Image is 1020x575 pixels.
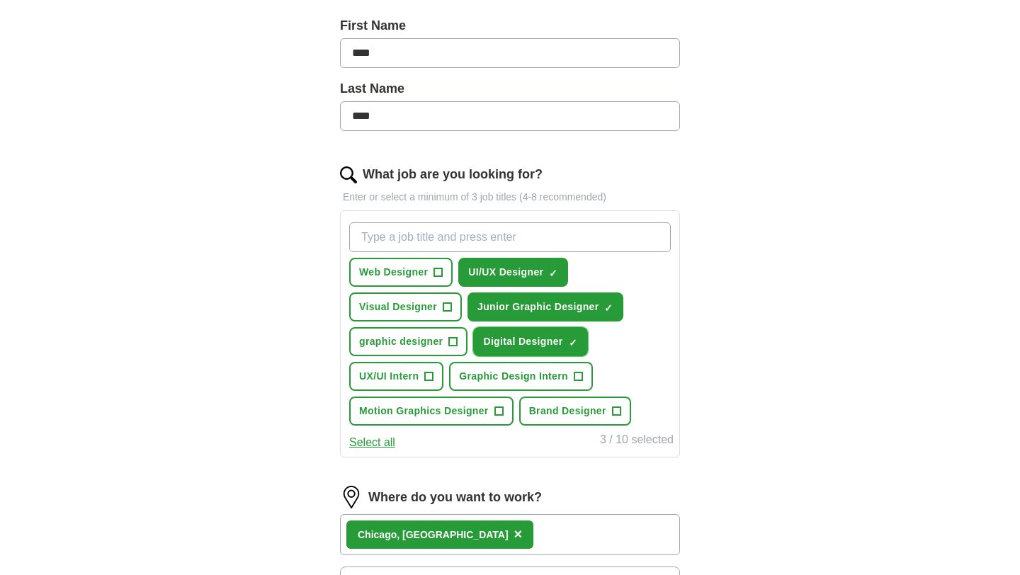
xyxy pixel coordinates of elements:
[600,431,674,451] div: 3 / 10 selected
[459,369,568,384] span: Graphic Design Intern
[483,334,562,349] span: Digital Designer
[359,404,489,419] span: Motion Graphics Designer
[368,488,542,507] label: Where do you want to work?
[349,222,671,252] input: Type a job title and press enter
[569,337,577,348] span: ✓
[349,397,514,426] button: Motion Graphics Designer
[340,79,680,98] label: Last Name
[449,362,593,391] button: Graphic Design Intern
[340,166,357,183] img: search.png
[363,165,543,184] label: What job are you looking for?
[359,265,428,280] span: Web Designer
[514,524,523,545] button: ×
[349,258,453,287] button: Web Designer
[467,292,623,321] button: Junior Graphic Designer✓
[359,369,419,384] span: UX/UI Intern
[349,362,443,391] button: UX/UI Intern
[514,526,523,542] span: ×
[549,268,557,279] span: ✓
[519,397,631,426] button: Brand Designer
[349,292,462,321] button: Visual Designer
[604,302,613,314] span: ✓
[473,327,587,356] button: Digital Designer✓
[477,300,599,314] span: Junior Graphic Designer
[458,258,568,287] button: UI/UX Designer✓
[349,434,395,451] button: Select all
[468,265,543,280] span: UI/UX Designer
[358,528,509,542] div: cago, [GEOGRAPHIC_DATA]
[349,327,467,356] button: graphic designer
[340,16,680,35] label: First Name
[359,300,437,314] span: Visual Designer
[529,404,606,419] span: Brand Designer
[340,486,363,508] img: location.png
[340,190,680,205] p: Enter or select a minimum of 3 job titles (4-8 recommended)
[359,334,443,349] span: graphic designer
[358,529,374,540] strong: Chi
